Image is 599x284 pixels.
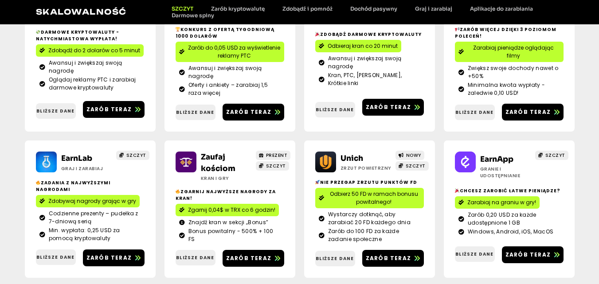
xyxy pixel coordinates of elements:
a: EarnApp [480,155,513,164]
a: Zarób teraz [223,104,284,121]
font: Min. wypłata: 0,25 USD za pomocą kryptowaluty [49,226,120,242]
img: 📢 [455,27,459,31]
a: Zarób teraz [83,101,145,118]
font: Zarób teraz [86,254,132,261]
font: SZCZYT [172,5,193,12]
img: 🔥 [176,189,180,194]
font: SZCZYT [406,163,426,169]
a: Zarabiaj na graniu w gry! [455,196,540,209]
font: Bliższe dane [316,255,354,262]
a: Aplikacje do zarabiania [461,5,542,12]
a: SZCZYT [116,151,149,160]
a: Bliższe dane [315,102,355,117]
a: Bliższe dane [455,246,495,262]
font: Chcesz zarobić łatwe pieniądze? [460,187,560,194]
font: Zarabiaj pieniądze oglądając filmy [473,44,554,59]
a: SZCZYT [535,151,568,160]
img: 🎉 [315,32,320,36]
font: Zgarnij najwyższe nagrody za kran! [176,188,276,202]
font: Znajdź kran w sekcji „Bonus” [188,218,268,226]
a: Bliższe dane [176,105,215,120]
font: Kran i gry [201,175,229,182]
font: Oglądaj reklamy PTC i zarabiaj darmowe kryptowaluty [49,76,136,91]
font: Zdobądź do 2 dolarów co 5 minut [48,47,140,54]
font: Bonus powitalny - 500% + 100 FS [188,227,273,243]
font: Zarób do 100 FD za każde zadanie społeczne [328,227,399,243]
font: Graj i zarabiaj [61,165,103,172]
font: Zdobądź darmowe kryptowaluty [320,31,422,38]
font: Bliższe dane [455,251,493,257]
font: Nie przegap zrzutu punktów Fd [320,179,417,186]
a: Skalowalność [36,7,127,16]
img: 🚀 [315,180,320,184]
font: Darmowe kryptowaluty - natychmiastowa wypłata! [36,29,119,42]
font: Zarabiaj na graniu w gry! [467,198,536,206]
a: Unich [341,154,363,163]
font: PREZENT [266,152,288,159]
a: PREZENT [256,151,290,160]
font: Bliższe dane [176,254,214,261]
a: Zgarnij 0,04$ w TRX co 6 godzin! [176,204,279,216]
font: Odbieraj kran co 20 minut [328,42,398,50]
font: Zarób kryptowalutę [211,5,265,12]
a: NOWY [395,151,424,160]
font: SZCZYT [266,163,286,169]
a: Zarób teraz [362,99,424,116]
font: Zwiększ swoje dochody nawet o +50% [468,64,559,80]
img: 🏆 [176,27,180,31]
font: Graj i zarabiaj [415,5,452,12]
a: Zarób teraz [223,250,284,267]
font: Zdobywaj nagrody grając w gry [48,197,136,205]
a: Bliższe dane [315,251,355,266]
font: Zadania z najwyższymi nagrodami [36,179,110,193]
font: Awansuj i zwiększaj swoją nagrodę [328,54,402,70]
font: Bliższe dane [36,108,74,114]
a: SZCZYT [163,5,202,12]
font: Minimalna kwota wypłaty - zaledwie 0,10 USD! [468,81,545,97]
font: Zarób teraz [86,105,132,113]
font: Zarób teraz [505,251,551,258]
a: Odbierz 50 FD w ramach bonusu powitalnego! [315,188,424,208]
img: 🔥 [36,180,40,185]
a: SZCZYT [395,161,429,171]
font: SZCZYT [126,152,146,159]
font: NOWY [406,152,421,159]
font: Zarób więcej dzięki 3 poziomom poleceń! [455,26,556,39]
a: Zarób teraz [502,104,564,121]
font: Oferty i ankiety – zarabiaj 1,5 raza więcej [188,81,268,97]
font: Zarób teraz [226,108,271,116]
font: Zarób teraz [366,103,411,111]
a: Bliższe dane [455,105,495,120]
font: Zrzut powietrzny [341,165,392,171]
font: Awansuj i zwiększaj swoją nagrodę [188,64,262,80]
a: Darmowe spiny [163,12,223,19]
font: Zarób do 0,05 USD za wyświetlenie reklamy PTC [188,44,280,59]
a: Bliższe dane [36,103,76,119]
font: Granie i udostępnianie [480,166,521,179]
a: Dochód pasywny [341,5,406,12]
font: Odbierz 50 FD w ramach bonusu powitalnego! [330,190,418,206]
a: SZCZYT [256,161,289,171]
a: Zarób do 0,05 USD za wyświetlenie reklamy PTC [176,42,284,62]
font: SZCZYT [545,152,565,159]
font: Bliższe dane [316,106,354,113]
font: Awansuj i zwiększaj swoją nagrodę [49,59,122,74]
font: Zgarnij 0,04$ w TRX co 6 godzin! [188,206,275,214]
a: Zarób teraz [83,249,145,266]
font: Zaufaj kościom [201,152,235,173]
a: Zdobądź i pomnóż [274,5,341,12]
img: 🎉 [455,188,459,193]
font: Konkurs z ofertą tygodniową 1000 dolarów [176,26,274,39]
a: EarnLab [61,154,92,163]
font: Wystarczy dotknąć, aby zarabiać 20 FD każdego dnia [328,210,411,226]
a: Zarób teraz [502,246,564,263]
font: Codzienne prezenty – pudełka z 7-dniową serią [49,210,138,225]
font: Zarób teraz [366,254,411,262]
img: 💸 [36,30,40,34]
a: Graj i zarabiaj [406,5,461,12]
font: Zarób teraz [505,108,551,116]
